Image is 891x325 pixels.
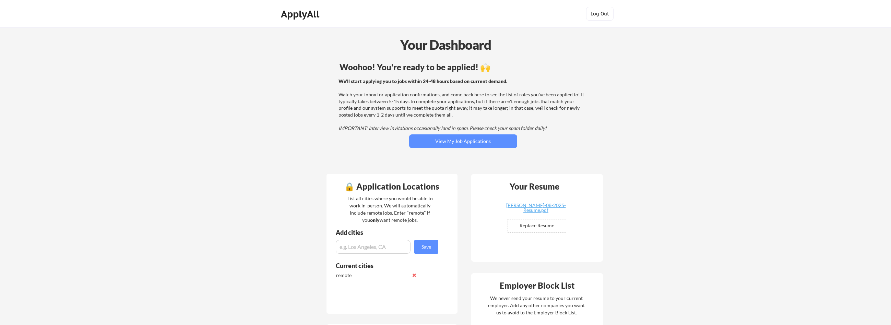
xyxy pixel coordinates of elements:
div: Add cities [336,229,440,236]
div: We never send your resume to your current employer. Add any other companies you want us to avoid ... [488,294,585,316]
a: [PERSON_NAME]-08-2025-Resume.pdf [495,203,577,214]
div: Employer Block List [474,281,601,290]
div: Watch your inbox for application confirmations, and come back here to see the list of roles you'v... [338,78,586,132]
div: 🔒 Application Locations [328,182,456,191]
div: Current cities [336,263,431,269]
div: ApplyAll [281,8,321,20]
div: Woohoo! You're ready to be applied! 🙌 [340,63,587,71]
div: Your Resume [501,182,569,191]
em: IMPORTANT: Interview invitations occasionally land in spam. Please check your spam folder daily! [338,125,547,131]
strong: only [370,217,380,223]
div: Your Dashboard [1,35,891,55]
div: [PERSON_NAME]-08-2025-Resume.pdf [495,203,577,213]
button: View My Job Applications [409,134,517,148]
div: List all cities where you would be able to work in-person. We will automatically include remote j... [343,195,437,224]
button: Save [414,240,438,254]
div: remote [336,272,408,279]
input: e.g. Los Angeles, CA [336,240,411,254]
strong: We'll start applying you to jobs within 24-48 hours based on current demand. [338,78,507,84]
button: Log Out [586,7,614,21]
